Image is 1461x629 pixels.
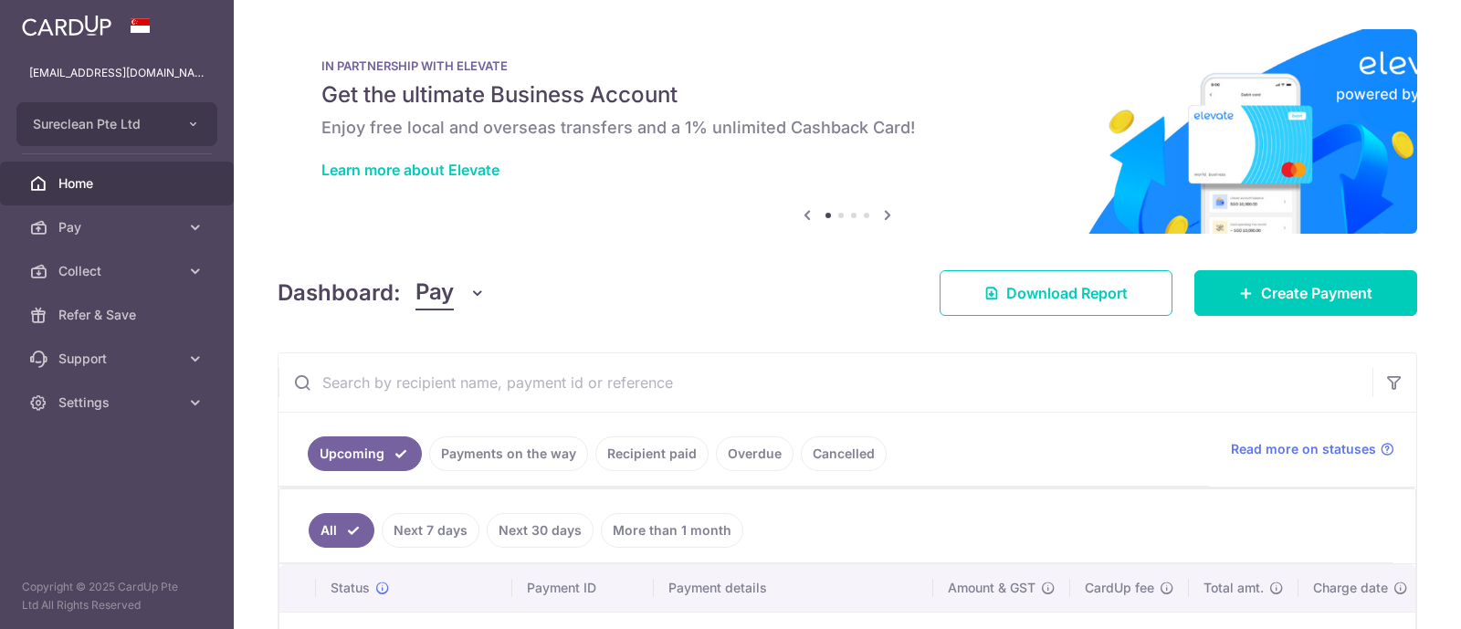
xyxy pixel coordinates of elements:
a: Next 30 days [487,513,594,548]
h4: Dashboard: [278,277,401,309]
a: Cancelled [801,436,887,471]
span: Download Report [1006,282,1128,304]
span: Read more on statuses [1231,440,1376,458]
span: Home [58,174,179,193]
p: IN PARTNERSHIP WITH ELEVATE [321,58,1373,73]
p: [EMAIL_ADDRESS][DOMAIN_NAME] [29,64,205,82]
img: Renovation banner [278,29,1417,234]
span: Settings [58,393,179,412]
a: Upcoming [308,436,422,471]
span: Sureclean Pte Ltd [33,115,168,133]
img: CardUp [22,15,111,37]
a: Learn more about Elevate [321,161,499,179]
th: Payment ID [512,564,654,612]
span: Pay [415,276,454,310]
span: Collect [58,262,179,280]
a: Download Report [940,270,1172,316]
span: Support [58,350,179,368]
span: Create Payment [1261,282,1372,304]
h5: Get the ultimate Business Account [321,80,1373,110]
th: Payment details [654,564,933,612]
a: Recipient paid [595,436,709,471]
span: Pay [58,218,179,236]
span: Status [331,579,370,597]
button: Sureclean Pte Ltd [16,102,217,146]
a: All [309,513,374,548]
a: More than 1 month [601,513,743,548]
a: Next 7 days [382,513,479,548]
span: Total amt. [1203,579,1264,597]
span: Refer & Save [58,306,179,324]
span: Charge date [1313,579,1388,597]
span: CardUp fee [1085,579,1154,597]
a: Overdue [716,436,794,471]
a: Create Payment [1194,270,1417,316]
h6: Enjoy free local and overseas transfers and a 1% unlimited Cashback Card! [321,117,1373,139]
a: Payments on the way [429,436,588,471]
a: Read more on statuses [1231,440,1394,458]
button: Pay [415,276,486,310]
span: Amount & GST [948,579,1035,597]
input: Search by recipient name, payment id or reference [279,353,1372,412]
